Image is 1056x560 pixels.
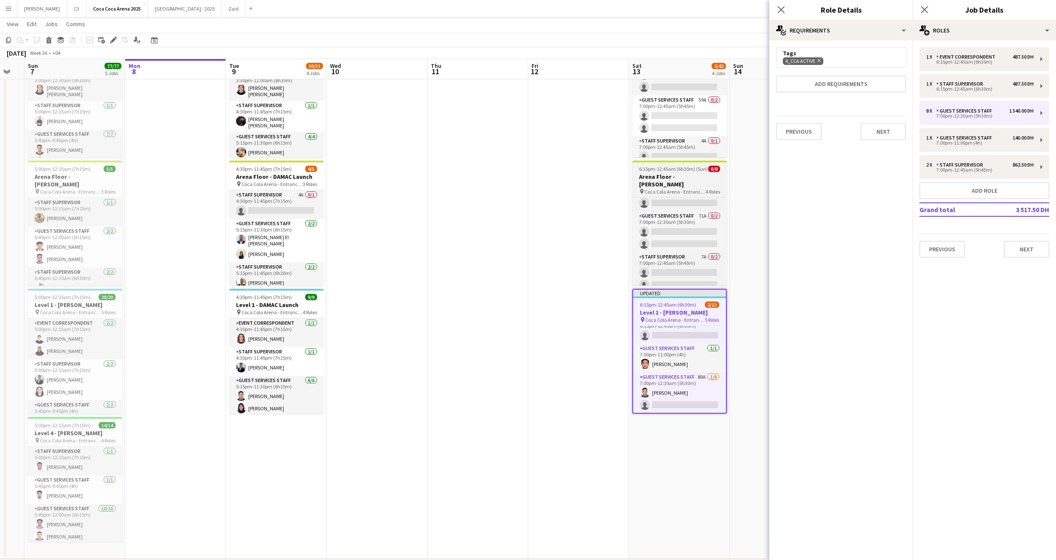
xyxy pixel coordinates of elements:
div: [DATE] [7,49,26,57]
a: Edit [24,19,40,30]
div: +04 [52,50,60,56]
button: Add role [919,182,1049,199]
div: 2 x [926,162,936,168]
span: 14/14 [99,422,116,428]
span: 30/31 [306,63,323,69]
span: Wed [330,62,341,70]
span: 4:30pm-11:45pm (7h15m) [236,166,292,172]
app-card-role: Staff Supervisor1/14:30pm-11:45pm (7h15m)[PERSON_NAME] [229,347,324,376]
div: 5:00pm-12:15am (7h15m) (Mon)14/14Level 4 - [PERSON_NAME] Coca Cola Arena - Entrance F4 RolesStaff... [28,417,122,542]
div: 3:30pm-12:00am (8h30m) (Wed)6/6[GEOGRAPHIC_DATA] - DAMAC Launch Coca Cola Arena - Entrance F3 Rol... [229,32,324,157]
h3: Level 4 - [PERSON_NAME] [28,429,122,437]
button: Coca Coca Arena 2025 [86,0,148,17]
div: 4:30pm-11:45pm (7h15m)4/5Arena Floor - DAMAC Launch Coca Cola Arena - Entrance F3 RolesStaff Supe... [229,161,324,285]
span: 9/9 [305,294,317,300]
app-card-role: Staff Supervisor4A0/14:30pm-11:45pm (7h15m) [229,190,324,219]
span: Week 36 [28,50,49,56]
button: Previous [919,241,965,258]
app-card-role: Guest Services Staff6/65:15pm-11:30pm (6h15m)[PERSON_NAME][PERSON_NAME] [229,376,324,466]
h3: Arena Floor - [PERSON_NAME] [632,173,727,188]
app-job-card: 5:00pm-12:15am (7h15m) (Mon)5/5Arena Floor - [PERSON_NAME] Coca Cola Arena - Entrance F3 RolesSta... [28,161,122,285]
span: View [7,20,19,28]
app-job-card: Updated6:15pm-12:45am (6h30m) (Sun)2/13Level 1 - [PERSON_NAME] Coca Cola Arena - Entrance F5 Role... [632,289,727,414]
span: Comms [66,20,85,28]
div: 7:00pm-12:30am (5h30m) [926,114,1034,118]
span: Sun [28,62,38,70]
app-card-role: Staff Supervisor2/25:15pm-11:45pm (6h30m)[PERSON_NAME] [229,262,324,303]
button: C3 [67,0,86,17]
span: 2/42 [712,63,726,69]
h3: Job Details [913,4,1056,15]
span: 6:15pm-12:45am (6h30m) (Sun) [639,166,708,172]
div: Roles [913,20,1056,40]
span: Mon [129,62,140,70]
span: 11 [430,67,441,76]
div: 1 x [926,54,936,60]
span: Sat [632,62,642,70]
span: Coca Cola Arena - Entrance F [40,309,101,315]
h3: Arena Floor - [PERSON_NAME] [28,173,122,188]
span: 5 Roles [101,309,116,315]
span: Coca Cola Arena - Entrance F [242,181,303,187]
span: 3 Roles [101,188,116,195]
app-card-role: Guest Services Staff1/15:45pm-9:45pm (4h)[PERSON_NAME] [28,475,122,504]
app-job-card: 4:30pm-1:30am (9h) (Sun)0/12[GEOGRAPHIC_DATA] - [PERSON_NAME] Coca Cola Arena - Entrance F5 Roles... [632,32,727,157]
span: Coca Cola Arena - Entrance F [40,188,101,195]
app-card-role: Guest Services Staff59A0/27:00pm-12:45am (5h45m) [632,95,727,136]
span: 12 [530,67,538,76]
div: 862.50 DH [1013,162,1034,168]
app-job-card: 6:15pm-12:45am (6h30m) (Sun)0/8Arena Floor - [PERSON_NAME] Coca Cola Arena - Entrance F4 RolesGue... [632,161,727,285]
button: [GEOGRAPHIC_DATA] - 2025 [148,0,222,17]
app-card-role: Event Correspondent1/14:30pm-11:45pm (7h15m)[PERSON_NAME] [229,318,324,347]
app-card-role: Guest Services Staff1/13:30pm-12:00am (8h30m)[PERSON_NAME] [PERSON_NAME] [229,70,324,101]
div: Guest Services Staff [936,108,995,114]
span: 5:00pm-12:15am (7h15m) (Mon) [35,422,99,428]
div: 1 x [926,135,936,141]
app-card-role: Staff Supervisor2/25:45pm-12:15am (6h30m)[PERSON_NAME] [28,267,122,308]
button: Next [1004,241,1049,258]
app-card-role: Staff Supervisor1/15:00pm-12:15am (7h15m)[PERSON_NAME] [28,198,122,226]
span: 6:15pm-12:45am (6h30m) (Sun) [640,302,705,308]
h3: Arena Floor - DAMAC Launch [229,173,324,180]
div: Guest Services Staff [936,135,995,141]
span: 4:30pm-11:45pm (7h15m) [236,294,292,300]
div: Tags [783,49,899,57]
div: 1 x [926,81,936,87]
app-card-role: Guest Services Staff7/75:45pm-9:45pm (4h)[PERSON_NAME] [28,129,122,234]
span: 5 Roles [705,317,719,323]
span: 4 Roles [706,188,720,195]
div: Event Correspondent [936,54,999,60]
app-card-role: Guest Services Staff2/25:45pm-12:00am (6h15m)[PERSON_NAME][PERSON_NAME] [28,226,122,267]
a: Jobs [42,19,61,30]
app-card-role: Staff Supervisor1/15:00pm-12:15am (7h15m)[PERSON_NAME] [28,101,122,129]
span: Coca Cola Arena - Entrance F [40,437,101,444]
div: 5 Jobs [105,70,121,76]
div: 7:00pm-11:00pm (4h) [926,141,1034,145]
app-job-card: 4:30pm-11:45pm (7h15m)9/9Level 1 - DAMAC Launch Coca Cola Arena - Entrance F4 RolesEvent Correspo... [229,289,324,414]
button: Add requirements [776,75,906,92]
button: [PERSON_NAME] [17,0,67,17]
app-card-role: Staff Supervisor2/25:00pm-12:15am (7h15m)[PERSON_NAME][PERSON_NAME] [28,359,122,400]
app-job-card: 5:00pm-12:15am (7h15m) (Mon)20/20Level 1 - [PERSON_NAME] Coca Cola Arena - Entrance F5 RolesEvent... [28,289,122,414]
h3: Level 1 - [PERSON_NAME] [633,309,726,316]
span: 14 [732,67,743,76]
span: 4 Roles [101,437,116,444]
h3: Role Details [769,4,913,15]
span: 5:00pm-12:15am (7h15m) (Mon) [35,166,104,172]
span: 8 [127,67,140,76]
app-card-role: Guest Services Staff71A0/27:00pm-12:30am (5h30m) [632,211,727,252]
div: 8 x [926,108,936,114]
span: 5:00pm-12:15am (7h15m) (Mon) [35,294,99,300]
span: 4 Roles [303,309,317,315]
td: 3 517.50 DH [996,203,1049,216]
span: Fri [532,62,538,70]
button: Previous [776,123,822,140]
span: Edit [27,20,37,28]
app-card-role: Event Correspondent2/25:00pm-12:15am (7h15m)[PERSON_NAME][PERSON_NAME] [28,318,122,359]
span: Tue [229,62,239,70]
